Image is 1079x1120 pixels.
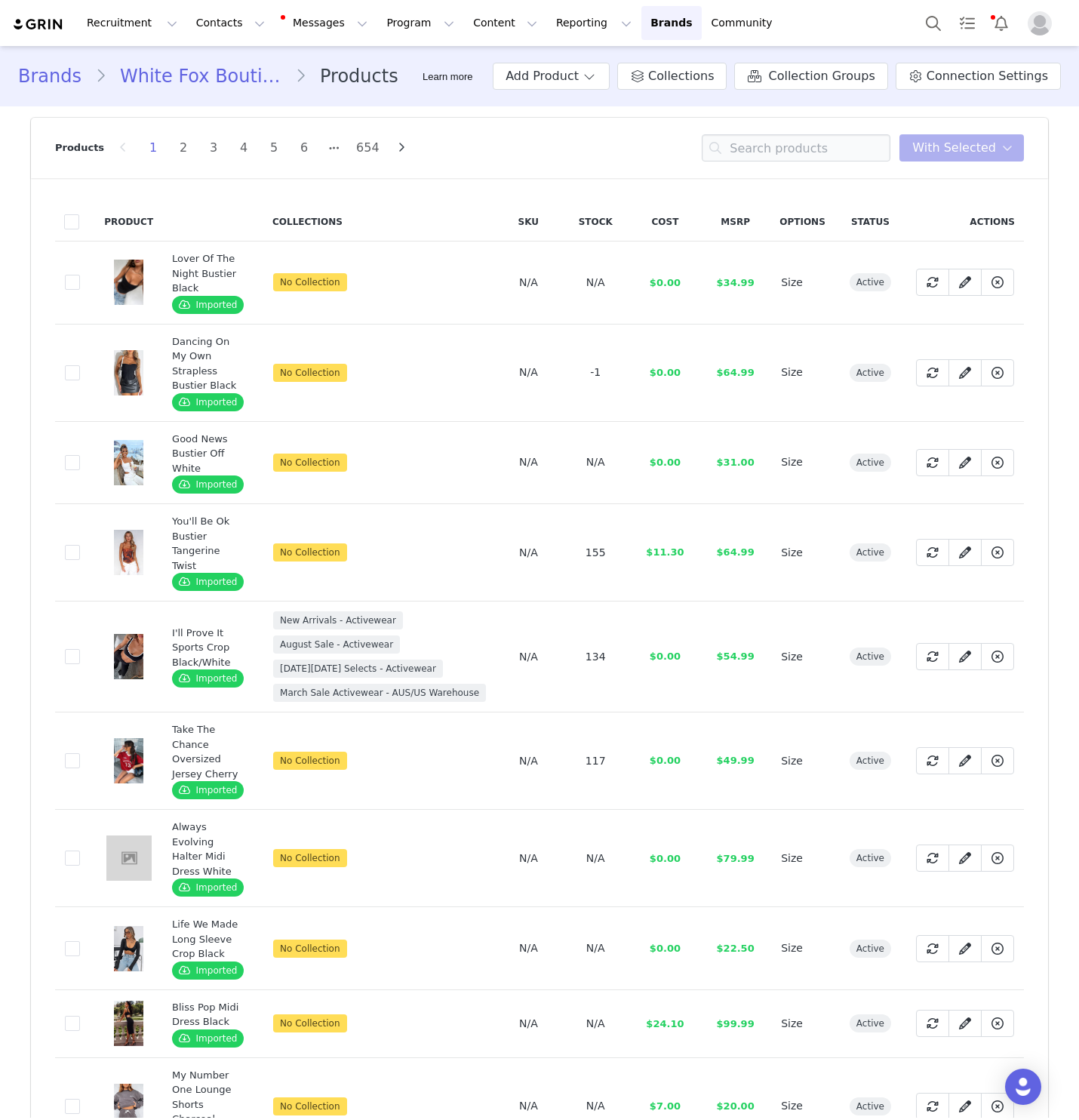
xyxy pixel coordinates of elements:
th: Status [835,202,906,242]
img: grin logo [12,17,65,32]
span: N/A [586,456,605,468]
span: $0.00 [650,651,681,662]
span: N/A [519,852,538,864]
span: N/A [586,1100,605,1112]
span: New Arrivals - Activewear [273,611,403,629]
span: No Collection [273,543,347,562]
button: Search [917,6,950,40]
button: Messages [275,6,377,40]
span: Collections [648,67,714,85]
span: $31.00 [717,457,755,468]
div: Size [781,1016,824,1032]
span: $0.00 [650,853,681,864]
span: No Collection [273,1097,347,1115]
span: active [850,543,891,562]
span: $7.00 [650,1100,681,1112]
span: $54.99 [717,651,755,662]
span: $64.99 [717,367,755,378]
div: Dancing On My Own Strapless Bustier Black [172,334,245,393]
button: Contacts [187,6,274,40]
div: Size [781,454,824,470]
span: Imported [172,573,244,591]
span: active [850,752,891,770]
th: Options [770,202,835,242]
a: Community [702,6,788,40]
span: No Collection [273,273,347,291]
img: white-fox-i_ll-prove-it-sports-crop-black-white-stay-active-flare-leggings-black.2.09.25.08.jpg [114,634,143,679]
img: LIFE_WE_MADE_12.10.21_04.jpg [114,926,143,971]
img: DANCING_ON_MY_OWN_STRAPLESS_BUSTIER_050923_02.jpg [114,350,143,395]
img: LOVER_OF_THE_NIGHT_BUSTIER_23.01.24_02.jpg [114,260,143,305]
span: Imported [172,962,244,980]
th: Collections [263,202,496,242]
div: Take The Chance Oversized Jersey Cherry [172,722,245,781]
span: $0.00 [650,277,681,288]
button: Content [464,6,546,40]
span: N/A [586,942,605,954]
span: No Collection [273,1014,347,1032]
span: Imported [172,781,244,799]
span: N/A [586,276,605,288]
img: placeholder-profile.jpg [1028,11,1052,35]
span: 155 [586,546,606,558]
span: active [850,1097,891,1115]
th: Actions [906,202,1024,242]
span: Imported [172,296,244,314]
div: Size [781,275,824,291]
a: Brands [641,6,701,40]
div: I'll Prove It Sports Crop Black/White [172,626,245,670]
span: active [850,273,891,291]
p: Products [55,140,104,155]
span: $24.10 [646,1018,684,1029]
span: $79.99 [717,853,755,864]
span: -1 [590,366,601,378]
div: Size [781,1098,824,1114]
span: $99.99 [717,1018,755,1029]
li: 6 [293,137,315,158]
img: 592a7111.jpg [114,1001,143,1046]
span: N/A [519,1017,538,1029]
span: No Collection [273,364,347,382]
li: 3 [202,137,225,158]
a: Brands [18,63,95,90]
span: $11.30 [646,546,684,558]
button: Reporting [547,6,641,40]
span: active [850,648,891,666]
th: MSRP [700,202,770,242]
span: N/A [586,1017,605,1029]
span: No Collection [273,752,347,770]
li: 5 [263,137,285,158]
span: Imported [172,393,244,411]
span: $64.99 [717,546,755,558]
span: active [850,1014,891,1032]
span: N/A [519,366,538,378]
input: Search products [702,134,890,162]
div: Open Intercom Messenger [1005,1069,1041,1105]
span: March Sale Activewear - AUS/US Warehouse [273,684,486,702]
span: Imported [172,669,244,688]
button: Notifications [985,6,1018,40]
span: 134 [586,651,606,663]
span: No Collection [273,940,347,958]
span: N/A [519,1100,538,1112]
span: $0.00 [650,755,681,766]
span: Imported [172,1029,244,1048]
a: White Fox Boutique [GEOGRAPHIC_DATA] [106,63,295,90]
button: With Selected [899,134,1024,162]
span: N/A [519,755,538,767]
span: [DATE][DATE] Selects - Activewear [273,660,443,678]
li: 2 [172,137,195,158]
span: active [850,364,891,382]
th: Cost [630,202,700,242]
img: BGkiWlvw.jpg [114,530,143,575]
button: Add Product [493,63,610,90]
th: Stock [561,202,630,242]
button: Recruitment [78,6,186,40]
img: TAKE_THE_CHANCE_OVERSIZED_JERSEY_09.04.24_1.jpg [114,738,143,783]
div: Tooltip anchor [420,69,475,85]
span: Collection Groups [768,67,875,85]
span: active [850,849,891,867]
span: August Sale - Activewear [273,635,400,654]
div: Size [781,365,824,380]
